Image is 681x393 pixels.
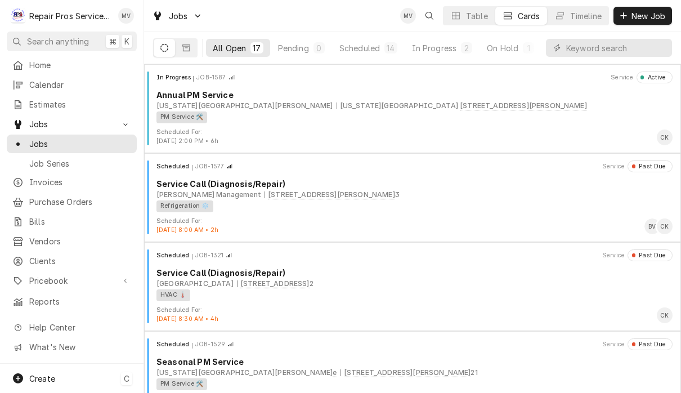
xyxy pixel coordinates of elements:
[149,160,676,172] div: Card Header
[525,42,532,54] div: 1
[156,267,673,279] div: Object Title
[156,338,234,350] div: Card Header Primary Content
[637,72,673,83] div: Object Status
[7,135,137,153] a: Jobs
[566,39,666,57] input: Keyword search
[156,368,673,378] div: Object Subtext
[156,289,190,301] div: HVAC 🌡️
[156,279,234,289] div: Object Subtext Primary
[156,306,218,324] div: Card Footer Extra Context
[156,315,218,323] span: [DATE] 8:30 AM • 4h
[337,101,587,111] div: Object Subtext Secondary
[156,128,218,146] div: Card Footer Extra Context
[629,10,667,22] span: New Job
[118,8,134,24] div: Mindy Volker's Avatar
[29,10,112,22] div: Repair Pros Services Inc
[144,242,681,331] div: Job Card: JOB-1321
[602,340,625,349] div: Object Extra Context Header
[7,232,137,251] a: Vendors
[29,296,131,307] span: Reports
[463,42,470,54] div: 2
[644,218,660,234] div: BV
[29,59,131,71] span: Home
[657,218,673,234] div: Caleb Kvale's Avatar
[196,73,226,82] div: Object ID
[657,307,673,323] div: CK
[657,218,673,234] div: CK
[10,8,26,24] div: Repair Pros Services Inc's Avatar
[387,42,395,54] div: 14
[29,79,131,91] span: Calendar
[29,196,131,208] span: Purchase Orders
[340,368,478,378] div: Object Subtext Secondary
[570,10,602,22] div: Timeline
[628,249,673,261] div: Object Status
[156,368,337,378] div: Object Subtext Primary
[7,292,137,311] a: Reports
[149,178,676,212] div: Card Body
[466,10,488,22] div: Table
[7,212,137,231] a: Bills
[602,162,625,171] div: Object Extra Context Header
[156,162,192,171] div: Object State
[156,89,673,101] div: Object Title
[29,321,130,333] span: Help Center
[657,307,673,323] div: Caleb Kvale's Avatar
[7,338,137,356] a: Go to What's New
[149,306,676,324] div: Card Footer
[156,289,669,301] div: Object Tag List
[611,72,673,83] div: Card Header Secondary Content
[195,162,224,171] div: Object ID
[657,307,673,323] div: Card Footer Primary Content
[7,271,137,290] a: Go to Pricebook
[195,251,223,260] div: Object ID
[144,64,681,153] div: Job Card: JOB-1587
[7,56,137,74] a: Home
[156,200,669,212] div: Object Tag List
[156,111,669,123] div: Object Tag List
[156,315,218,324] div: Object Extra Context Footer Value
[644,218,673,234] div: Card Footer Primary Content
[635,162,666,171] div: Past Due
[316,42,322,54] div: 0
[265,190,400,200] div: Object Subtext Secondary
[400,8,416,24] div: MV
[149,89,676,123] div: Card Body
[29,255,131,267] span: Clients
[118,8,134,24] div: MV
[635,340,666,349] div: Past Due
[144,153,681,242] div: Job Card: JOB-1577
[412,42,457,54] div: In Progress
[156,279,673,289] div: Object Subtext
[7,115,137,133] a: Go to Jobs
[156,340,192,349] div: Object State
[156,226,218,235] div: Object Extra Context Footer Value
[613,7,672,25] button: New Job
[400,8,416,24] div: Mindy Volker's Avatar
[487,42,518,54] div: On Hold
[124,373,129,385] span: C
[169,10,188,22] span: Jobs
[29,118,114,130] span: Jobs
[156,160,233,172] div: Card Header Primary Content
[657,129,673,145] div: Caleb Kvale's Avatar
[602,160,673,172] div: Card Header Secondary Content
[278,42,309,54] div: Pending
[156,137,218,146] div: Object Extra Context Footer Value
[156,200,213,212] div: Refrigeration ❄️
[628,338,673,350] div: Object Status
[7,154,137,173] a: Job Series
[156,251,192,260] div: Object State
[149,338,676,350] div: Card Header
[29,176,131,188] span: Invoices
[156,73,194,82] div: Object State
[29,99,131,110] span: Estimates
[149,128,676,146] div: Card Footer
[156,249,232,261] div: Card Header Primary Content
[339,42,380,54] div: Scheduled
[29,216,131,227] span: Bills
[147,7,207,25] a: Go to Jobs
[29,235,131,247] span: Vendors
[156,217,218,235] div: Card Footer Extra Context
[156,306,218,315] div: Object Extra Context Footer Label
